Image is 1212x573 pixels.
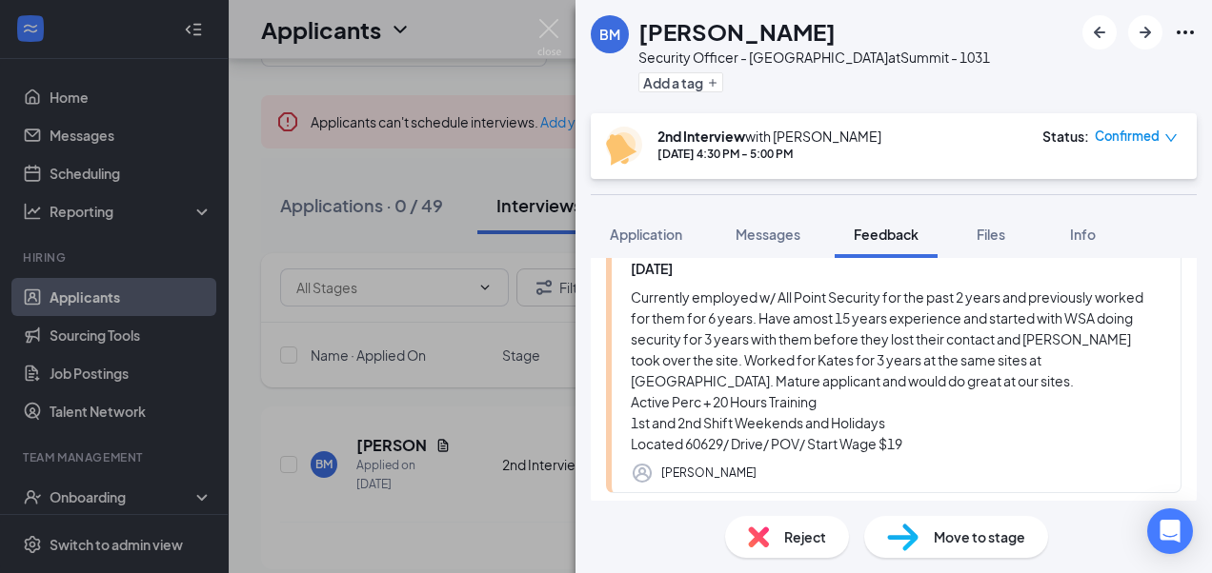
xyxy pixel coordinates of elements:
[638,72,723,92] button: PlusAdd a tag
[661,464,757,483] div: [PERSON_NAME]
[784,526,826,547] span: Reject
[657,128,745,145] b: 2nd Interview
[1128,15,1162,49] button: ArrowRight
[1164,131,1178,145] span: down
[599,25,620,44] div: BM
[977,226,1005,243] span: Files
[707,77,718,89] svg: Plus
[657,146,881,162] div: [DATE] 4:30 PM - 5:00 PM
[631,260,673,277] span: [DATE]
[631,286,1161,454] div: Currently employed w/ All Point Security for the past 2 years and previously worked for them for ...
[657,127,881,146] div: with [PERSON_NAME]
[631,462,654,484] svg: Profile
[1147,508,1193,554] div: Open Intercom Messenger
[1174,21,1197,44] svg: Ellipses
[610,226,682,243] span: Application
[638,48,990,67] div: Security Officer - [GEOGRAPHIC_DATA] at Summit - 1031
[638,15,836,48] h1: [PERSON_NAME]
[1082,15,1117,49] button: ArrowLeftNew
[1042,127,1089,146] div: Status :
[736,226,800,243] span: Messages
[934,526,1025,547] span: Move to stage
[854,226,919,243] span: Feedback
[1095,127,1160,146] span: Confirmed
[1088,21,1111,44] svg: ArrowLeftNew
[1070,226,1096,243] span: Info
[1134,21,1157,44] svg: ArrowRight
